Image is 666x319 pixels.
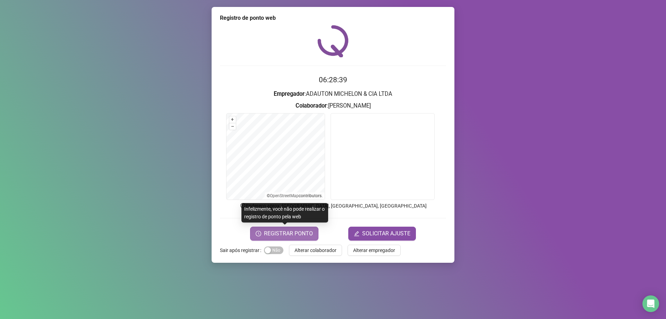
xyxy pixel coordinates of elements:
strong: Empregador [274,91,305,97]
span: Alterar empregador [353,246,395,254]
div: Registro de ponto web [220,14,446,22]
h3: : ADAUTON MICHELON & CIA LTDA [220,90,446,99]
h3: : [PERSON_NAME] [220,101,446,110]
li: © contributors. [267,193,323,198]
img: QRPoint [317,25,349,57]
span: edit [354,231,359,236]
span: REGISTRAR PONTO [264,229,313,238]
span: Alterar colaborador [294,246,336,254]
button: editSOLICITAR AJUSTE [348,227,416,241]
span: info-circle [240,202,246,209]
button: Alterar empregador [348,245,401,256]
span: clock-circle [256,231,261,236]
a: OpenStreetMap [270,193,299,198]
div: Open Intercom Messenger [642,295,659,312]
div: Infelizmente, você não pode realizar o registro de ponto pela web [241,203,328,223]
button: REGISTRAR PONTO [250,227,318,241]
button: – [229,123,236,130]
time: 06:28:39 [319,76,347,84]
p: Endereço aprox. : [GEOGRAPHIC_DATA], [GEOGRAPHIC_DATA], [GEOGRAPHIC_DATA] [220,202,446,210]
label: Sair após registrar [220,245,264,256]
strong: Colaborador [296,102,327,109]
button: + [229,116,236,123]
span: SOLICITAR AJUSTE [362,229,410,238]
button: Alterar colaborador [289,245,342,256]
